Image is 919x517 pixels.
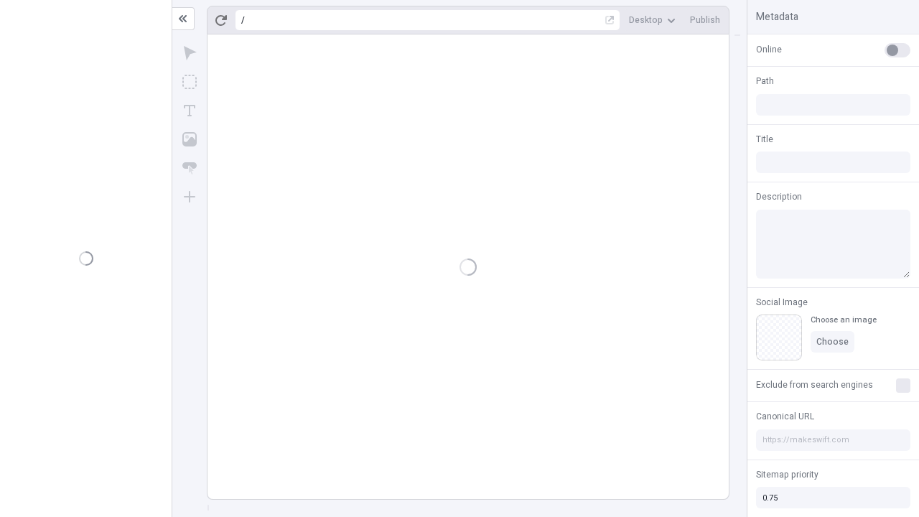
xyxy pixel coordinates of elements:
button: Desktop [623,9,681,31]
div: Choose an image [811,315,877,325]
span: Title [756,133,773,146]
button: Text [177,98,202,124]
span: Choose [816,336,849,348]
span: Path [756,75,774,88]
button: Button [177,155,202,181]
span: Social Image [756,296,808,309]
button: Choose [811,331,854,353]
span: Description [756,190,802,203]
span: Sitemap priority [756,468,818,481]
span: Exclude from search engines [756,378,873,391]
button: Publish [684,9,726,31]
span: Publish [690,14,720,26]
button: Box [177,69,202,95]
span: Online [756,43,782,56]
span: Canonical URL [756,410,814,423]
div: / [241,14,245,26]
button: Image [177,126,202,152]
span: Desktop [629,14,663,26]
input: https://makeswift.com [756,429,910,451]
